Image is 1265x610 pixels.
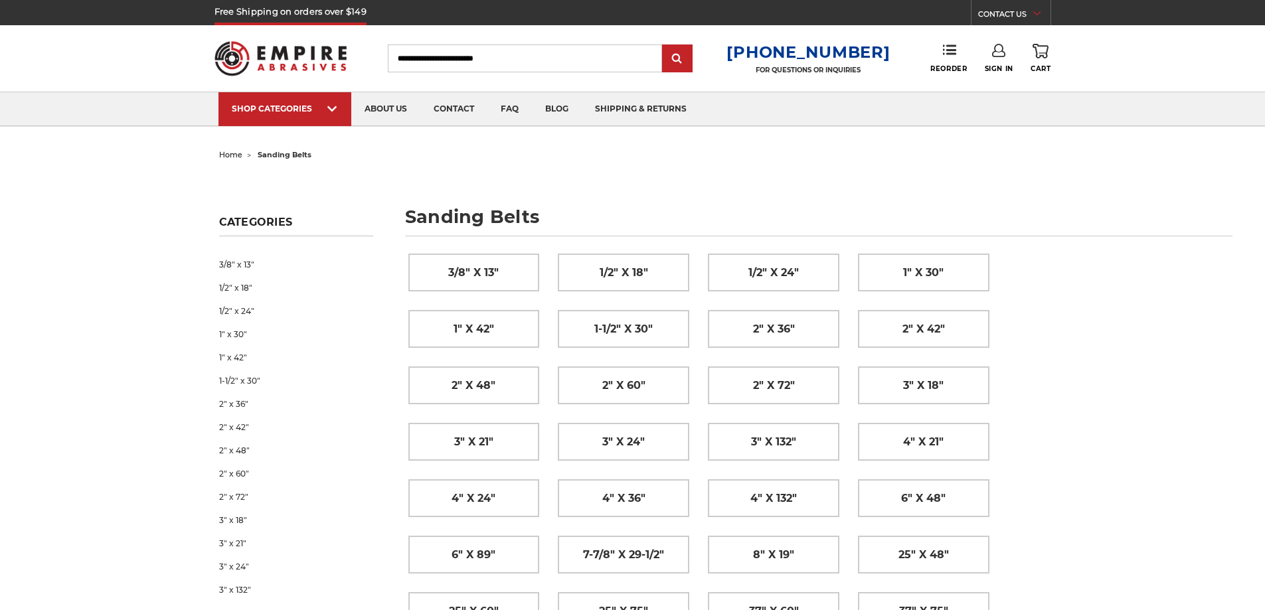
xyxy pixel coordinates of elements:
a: 2" x 48" [219,439,373,462]
a: 1-1/2" x 30" [558,311,689,347]
a: Reorder [930,44,967,72]
a: 4" x 24" [409,480,539,516]
a: 2" x 72" [219,485,373,508]
a: 4" x 36" [558,480,689,516]
span: 4" x 24" [452,487,495,510]
span: 7-7/8" x 29-1/2" [583,544,664,566]
a: 1" x 30" [859,254,989,291]
a: 3" x 24" [219,555,373,578]
a: 6" x 89" [409,536,539,573]
a: faq [487,92,532,126]
a: 4" x 21" [859,423,989,460]
span: 1/2" x 24" [748,262,799,284]
a: 1-1/2" x 30" [219,369,373,392]
a: 3/8" x 13" [409,254,539,291]
a: 3" x 18" [859,367,989,404]
a: CONTACT US [978,7,1051,25]
span: 2" x 72" [753,374,795,397]
a: 2" x 48" [409,367,539,404]
a: [PHONE_NUMBER] [726,42,890,62]
span: 2" x 42" [902,318,945,341]
p: FOR QUESTIONS OR INQUIRIES [726,66,890,74]
span: 3" x 18" [903,374,944,397]
a: 2" x 36" [709,311,839,347]
a: 1/2" x 24" [709,254,839,291]
span: 6" x 89" [452,544,495,566]
img: Empire Abrasives [214,33,347,84]
a: 2" x 72" [709,367,839,404]
h5: Categories [219,216,373,236]
a: 3" x 132" [709,423,839,460]
span: 1/2" x 18" [600,262,648,284]
span: 1" x 30" [903,262,944,284]
span: 4" x 36" [602,487,645,510]
span: 1-1/2" x 30" [594,318,653,341]
a: 1/2" x 18" [558,254,689,291]
span: sanding belts [258,150,311,159]
a: 6" x 48" [859,480,989,516]
span: Cart [1031,64,1051,73]
a: 4" x 132" [709,480,839,516]
span: 2" x 48" [452,374,495,397]
a: 7-7/8" x 29-1/2" [558,536,689,573]
span: 8" x 19" [753,544,794,566]
a: Cart [1031,44,1051,73]
a: 1" x 42" [409,311,539,347]
a: shipping & returns [582,92,700,126]
span: Reorder [930,64,967,73]
span: Sign In [985,64,1013,73]
a: 1" x 30" [219,323,373,346]
a: 2" x 60" [558,367,689,404]
a: 3/8" x 13" [219,253,373,276]
span: 3" x 24" [602,431,645,453]
a: contact [420,92,487,126]
a: 2" x 42" [219,416,373,439]
span: 3/8" x 13" [448,262,499,284]
span: 1" x 42" [454,318,494,341]
a: 3" x 24" [558,423,689,460]
a: 25" x 48" [859,536,989,573]
a: 2" x 42" [859,311,989,347]
div: SHOP CATEGORIES [232,104,338,114]
span: 6" x 48" [901,487,946,510]
span: 25" x 48" [898,544,949,566]
span: 4" x 132" [750,487,797,510]
input: Submit [664,46,691,72]
a: 3" x 21" [219,532,373,555]
span: 3" x 21" [454,431,493,453]
a: 1/2" x 24" [219,299,373,323]
a: about us [351,92,420,126]
a: 1" x 42" [219,346,373,369]
span: 4" x 21" [903,431,944,453]
a: 1/2" x 18" [219,276,373,299]
a: 3" x 132" [219,578,373,601]
a: 3" x 21" [409,423,539,460]
span: 2" x 60" [602,374,645,397]
h1: sanding belts [405,208,1232,236]
a: 2" x 60" [219,462,373,485]
a: 2" x 36" [219,392,373,416]
a: 8" x 19" [709,536,839,573]
a: 3" x 18" [219,508,373,532]
a: blog [532,92,582,126]
span: 2" x 36" [753,318,795,341]
span: 3" x 132" [751,431,796,453]
a: home [219,150,242,159]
